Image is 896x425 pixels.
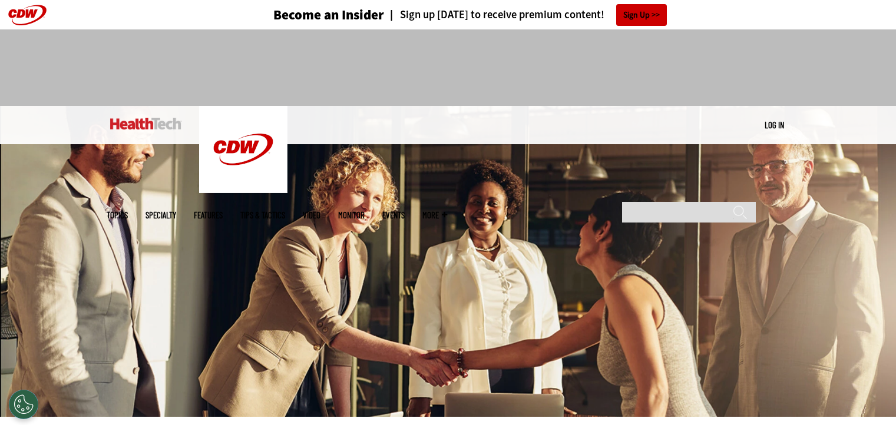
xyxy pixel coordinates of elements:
div: Cookies Settings [9,390,38,419]
a: Tips & Tactics [240,211,285,220]
a: MonITor [338,211,365,220]
span: More [422,211,447,220]
div: User menu [765,119,784,131]
img: Home [110,118,181,130]
a: Features [194,211,223,220]
span: Specialty [146,211,176,220]
img: Home [199,106,287,193]
iframe: advertisement [234,41,663,94]
a: Sign up [DATE] to receive premium content! [384,9,604,21]
button: Open Preferences [9,390,38,419]
a: Events [382,211,405,220]
span: Topics [107,211,128,220]
a: Become an Insider [229,8,384,22]
h3: Become an Insider [273,8,384,22]
a: Log in [765,119,784,130]
a: Sign Up [616,4,667,26]
a: CDW [199,184,287,196]
a: Video [303,211,320,220]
